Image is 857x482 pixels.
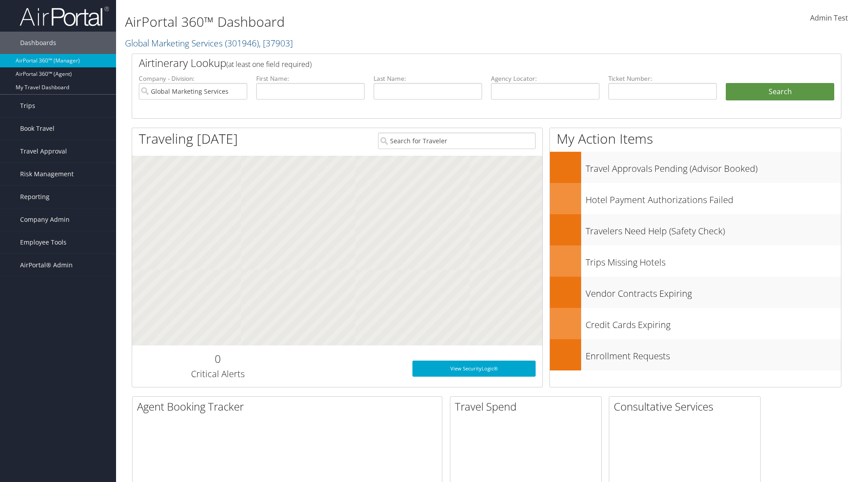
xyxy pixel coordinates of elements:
[550,308,841,339] a: Credit Cards Expiring
[125,12,607,31] h1: AirPortal 360™ Dashboard
[550,277,841,308] a: Vendor Contracts Expiring
[20,117,54,140] span: Book Travel
[586,314,841,331] h3: Credit Cards Expiring
[586,158,841,175] h3: Travel Approvals Pending (Advisor Booked)
[139,368,296,380] h3: Critical Alerts
[139,74,247,83] label: Company - Division:
[20,186,50,208] span: Reporting
[137,399,442,414] h2: Agent Booking Tracker
[125,37,293,49] a: Global Marketing Services
[226,59,312,69] span: (at least one field required)
[550,129,841,148] h1: My Action Items
[20,208,70,231] span: Company Admin
[614,399,760,414] h2: Consultative Services
[20,6,109,27] img: airportal-logo.png
[20,163,74,185] span: Risk Management
[20,95,35,117] span: Trips
[726,83,834,101] button: Search
[20,140,67,162] span: Travel Approval
[139,129,238,148] h1: Traveling [DATE]
[378,133,536,149] input: Search for Traveler
[586,220,841,237] h3: Travelers Need Help (Safety Check)
[20,231,67,253] span: Employee Tools
[586,252,841,269] h3: Trips Missing Hotels
[412,361,536,377] a: View SecurityLogic®
[608,74,717,83] label: Ticket Number:
[20,254,73,276] span: AirPortal® Admin
[550,214,841,245] a: Travelers Need Help (Safety Check)
[20,32,56,54] span: Dashboards
[586,345,841,362] h3: Enrollment Requests
[586,189,841,206] h3: Hotel Payment Authorizations Failed
[256,74,365,83] label: First Name:
[550,152,841,183] a: Travel Approvals Pending (Advisor Booked)
[225,37,259,49] span: ( 301946 )
[550,245,841,277] a: Trips Missing Hotels
[586,283,841,300] h3: Vendor Contracts Expiring
[139,55,775,71] h2: Airtinerary Lookup
[550,183,841,214] a: Hotel Payment Authorizations Failed
[139,351,296,366] h2: 0
[491,74,599,83] label: Agency Locator:
[810,4,848,32] a: Admin Test
[374,74,482,83] label: Last Name:
[810,13,848,23] span: Admin Test
[259,37,293,49] span: , [ 37903 ]
[455,399,601,414] h2: Travel Spend
[550,339,841,370] a: Enrollment Requests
